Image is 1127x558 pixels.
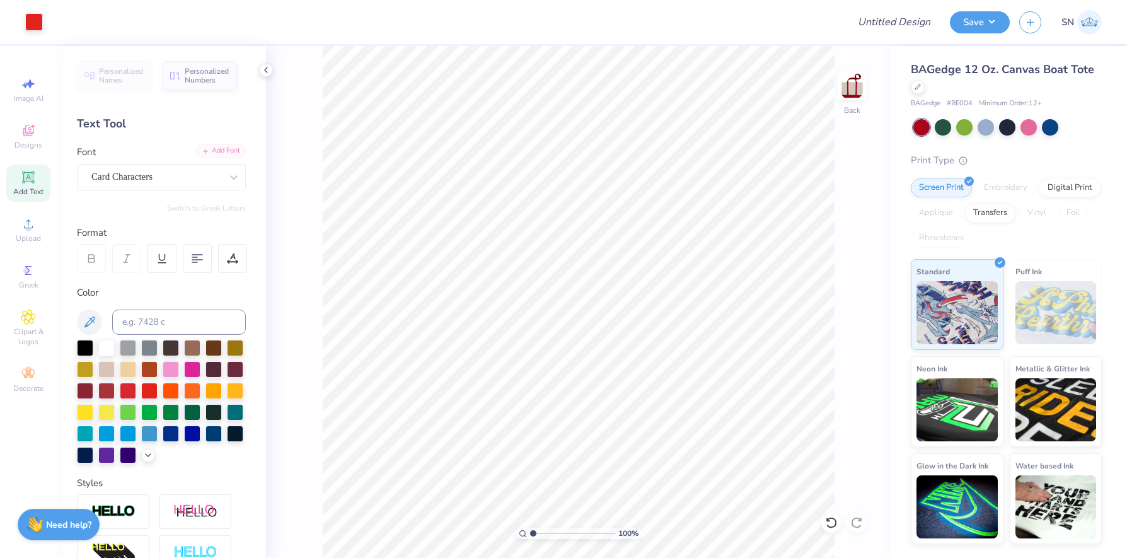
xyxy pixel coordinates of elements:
[77,226,247,240] div: Format
[167,203,246,213] button: Switch to Greek Letters
[979,98,1042,109] span: Minimum Order: 12 +
[13,383,43,393] span: Decorate
[1015,362,1090,375] span: Metallic & Glitter Ink
[1015,459,1073,472] span: Water based Ink
[99,67,144,84] span: Personalized Names
[112,310,246,335] input: e.g. 7428 c
[916,265,950,278] span: Standard
[13,187,43,197] span: Add Text
[911,229,972,248] div: Rhinestones
[947,98,973,109] span: # BE004
[965,204,1015,223] div: Transfers
[911,62,1094,77] span: BAGedge 12 Oz. Canvas Boat Tote
[1015,281,1097,344] img: Puff Ink
[916,281,998,344] img: Standard
[840,73,865,98] img: Back
[848,9,940,35] input: Untitled Design
[16,233,41,243] span: Upload
[77,476,246,491] div: Styles
[77,286,246,300] div: Color
[1015,378,1097,441] img: Metallic & Glitter Ink
[1019,204,1055,223] div: Vinyl
[911,153,1102,168] div: Print Type
[916,459,988,472] span: Glow in the Dark Ink
[1061,15,1074,30] span: SN
[911,98,940,109] span: BAGedge
[77,145,96,160] label: Font
[46,519,91,531] strong: Need help?
[950,11,1010,33] button: Save
[916,475,998,538] img: Glow in the Dark Ink
[14,140,42,150] span: Designs
[618,528,639,539] span: 100 %
[1039,178,1101,197] div: Digital Print
[77,115,246,132] div: Text Tool
[6,327,50,347] span: Clipart & logos
[976,178,1036,197] div: Embroidery
[14,93,43,103] span: Image AI
[911,178,972,197] div: Screen Print
[911,204,961,223] div: Applique
[1058,204,1088,223] div: Foil
[19,280,38,290] span: Greek
[185,67,229,84] span: Personalized Numbers
[916,378,998,441] img: Neon Ink
[1015,265,1042,278] span: Puff Ink
[916,362,947,375] span: Neon Ink
[1015,475,1097,538] img: Water based Ink
[1061,10,1102,35] a: SN
[196,144,246,158] div: Add Font
[173,504,217,520] img: Shadow
[844,105,860,116] div: Back
[1077,10,1102,35] img: Shea Novello
[91,504,136,519] img: Stroke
